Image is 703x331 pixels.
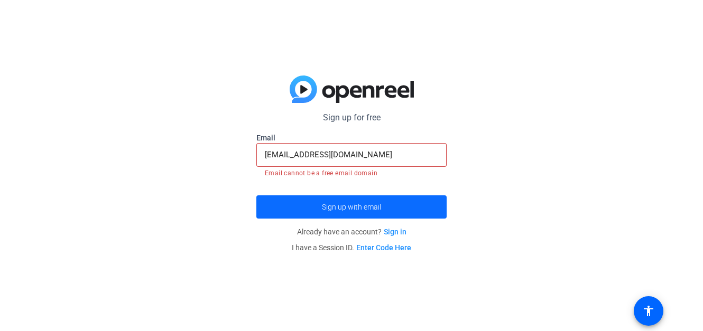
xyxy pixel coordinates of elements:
a: Sign in [384,228,406,236]
label: Email [256,133,447,143]
span: Already have an account? [297,228,406,236]
p: Sign up for free [256,111,447,124]
img: blue-gradient.svg [290,75,414,103]
button: Sign up with email [256,195,447,219]
span: I have a Session ID. [292,243,411,252]
a: Enter Code Here [356,243,411,252]
mat-icon: accessibility [642,305,655,317]
input: Enter Email Address [265,148,438,161]
mat-error: Email cannot be a free email domain [265,167,438,178]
